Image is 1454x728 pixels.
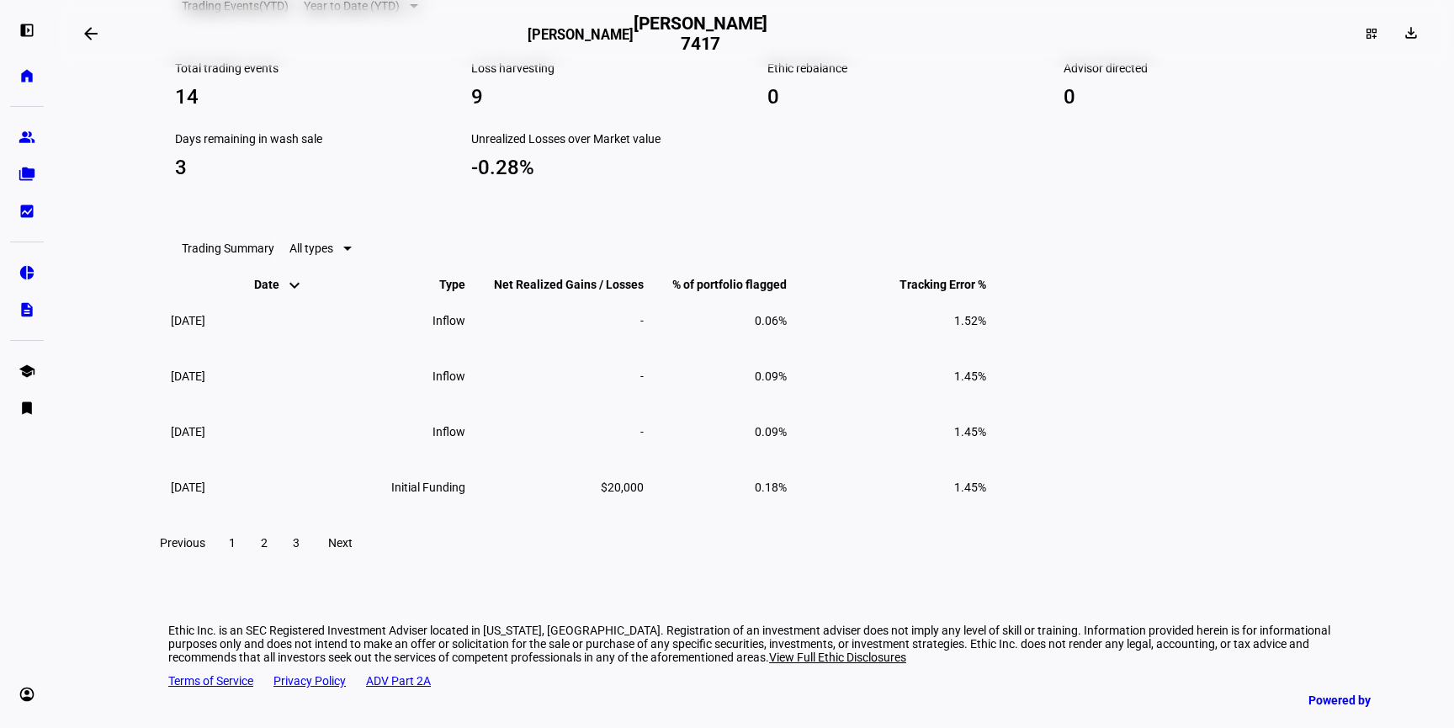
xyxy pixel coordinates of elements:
span: [DATE] [171,369,205,383]
span: % of portfolio flagged [647,278,787,291]
eth-mat-symbol: school [19,363,35,380]
div: 0 [767,83,1037,110]
eth-mat-symbol: folder_copy [19,166,35,183]
span: Inflow [432,369,465,383]
span: Inflow [432,314,465,327]
div: Total trading events [175,60,444,77]
span: [DATE] [171,314,205,327]
a: home [10,59,44,93]
span: 1.45% [954,425,986,438]
span: 2 [261,536,268,550]
div: -0.28% [471,154,740,181]
span: - [640,314,644,327]
div: Advisor directed [1064,60,1333,77]
span: 0.09% [755,425,787,438]
a: bid_landscape [10,194,44,228]
span: 1 [229,536,236,550]
button: 2 [249,526,279,560]
button: 1 [217,526,247,560]
mat-icon: arrow_backwards [81,24,101,44]
a: Privacy Policy [273,674,346,688]
div: Days remaining in wash sale [175,130,444,147]
eth-mat-symbol: bookmark [19,400,35,417]
span: $20,000 [601,481,644,494]
span: Inflow [432,425,465,438]
div: 14 [175,83,444,110]
span: Initial Funding [391,481,465,494]
div: Ethic Inc. is an SEC Registered Investment Adviser located in [US_STATE], [GEOGRAPHIC_DATA]. Regi... [168,624,1340,664]
div: 3 [175,154,444,181]
mat-icon: download [1403,24,1420,41]
span: 0.18% [755,481,787,494]
span: 0.06% [755,314,787,327]
h2: [PERSON_NAME] 7417 [634,13,768,54]
span: [DATE] [171,425,205,438]
span: - [640,425,644,438]
a: Terms of Service [168,674,253,688]
a: description [10,293,44,327]
div: Unrealized Losses over Market value [471,130,740,147]
span: Type [414,278,465,291]
span: 1.45% [954,481,986,494]
eth-mat-symbol: bid_landscape [19,203,35,220]
eth-mat-symbol: account_circle [19,686,35,703]
span: Previous [160,536,205,550]
div: Ethic rebalance [767,60,1037,77]
span: - [640,369,644,383]
span: 1.45% [954,369,986,383]
div: 0 [1064,83,1333,110]
eth-mat-symbol: home [19,67,35,84]
mat-icon: dashboard_customize [1365,27,1378,40]
a: group [10,120,44,154]
div: Loss harvesting [471,60,740,77]
div: 9 [471,83,740,110]
eth-data-table-title: Trading Summary [182,242,274,255]
button: Previous [150,526,215,560]
a: folder_copy [10,157,44,191]
span: 1.52% [954,314,986,327]
span: Tracking Error % [874,278,986,291]
span: Net Realized Gains / Losses [469,278,644,291]
eth-mat-symbol: group [19,129,35,146]
span: View Full Ethic Disclosures [769,651,906,664]
span: All types [289,242,333,255]
a: Powered by [1300,684,1429,715]
mat-icon: keyboard_arrow_down [284,275,305,295]
eth-mat-symbol: description [19,301,35,318]
span: [DATE] [171,481,205,494]
eth-mat-symbol: left_panel_open [19,22,35,39]
a: ADV Part 2A [366,674,431,688]
span: Date [254,278,305,291]
h3: [PERSON_NAME] [528,27,634,52]
a: pie_chart [10,256,44,290]
eth-mat-symbol: pie_chart [19,264,35,281]
span: 0.09% [755,369,787,383]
